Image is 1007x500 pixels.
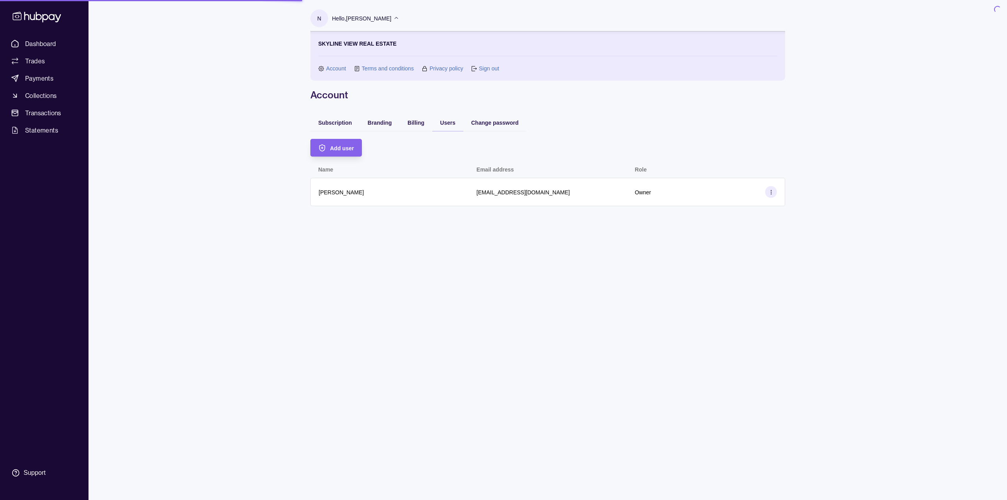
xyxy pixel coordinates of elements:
[310,139,362,157] button: Add user
[8,106,81,120] a: Transactions
[8,89,81,103] a: Collections
[318,120,352,126] span: Subscription
[8,123,81,137] a: Statements
[332,14,391,23] p: Hello, [PERSON_NAME]
[8,37,81,51] a: Dashboard
[25,108,61,118] span: Transactions
[8,465,81,481] a: Support
[25,74,53,83] span: Payments
[368,120,392,126] span: Branding
[362,64,414,73] a: Terms and conditions
[479,64,499,73] a: Sign out
[25,56,45,66] span: Trades
[471,120,519,126] span: Change password
[318,166,333,173] p: Name
[319,189,364,196] p: [PERSON_NAME]
[476,189,570,196] p: [EMAIL_ADDRESS][DOMAIN_NAME]
[25,125,58,135] span: Statements
[25,39,56,48] span: Dashboard
[408,120,424,126] span: Billing
[440,120,456,126] span: Users
[8,54,81,68] a: Trades
[330,145,354,151] span: Add user
[430,64,463,73] a: Privacy policy
[24,469,46,477] div: Support
[476,166,514,173] p: Email address
[635,166,647,173] p: Role
[318,39,397,48] p: SKYLINE VIEW REAL ESTATE
[317,14,321,23] p: N
[8,71,81,85] a: Payments
[326,64,346,73] a: Account
[25,91,57,100] span: Collections
[310,89,785,101] h1: Account
[635,189,651,196] p: Owner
